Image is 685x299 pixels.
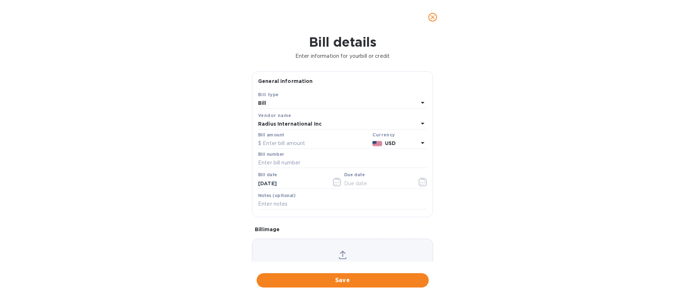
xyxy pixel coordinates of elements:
[424,9,441,26] button: close
[6,34,679,50] h1: Bill details
[372,132,395,137] b: Currency
[258,178,326,189] input: Select date
[344,173,365,177] label: Due date
[258,158,427,168] input: Enter bill number
[258,133,284,137] label: Bill amount
[372,141,382,146] img: USD
[344,178,412,189] input: Due date
[258,138,370,149] input: $ Enter bill amount
[258,100,266,106] b: Bill
[258,193,296,198] label: Notes (optional)
[258,113,291,118] b: Vendor name
[257,273,429,288] button: Save
[258,78,313,84] b: General information
[385,140,396,146] b: USD
[6,52,679,60] p: Enter information for your bill or credit
[258,173,277,177] label: Bill date
[258,152,284,156] label: Bill number
[258,121,322,127] b: Radius International Inc
[255,226,430,233] p: Bill image
[262,276,423,285] span: Save
[258,199,427,210] input: Enter notes
[258,92,279,97] b: Bill type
